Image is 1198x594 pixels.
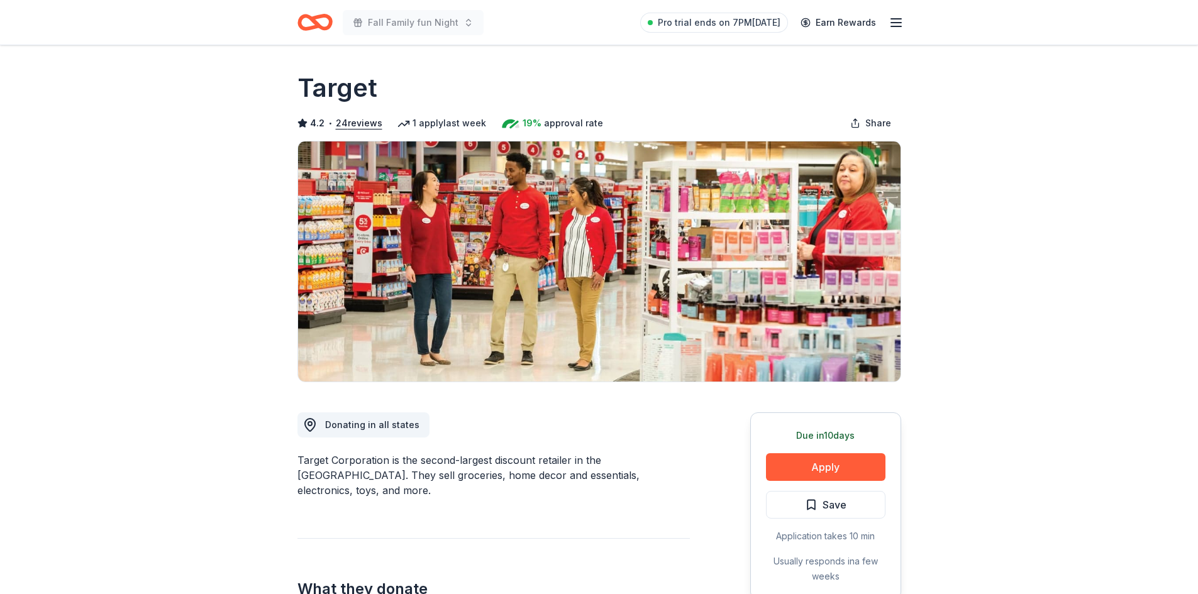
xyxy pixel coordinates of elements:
button: Fall Family fun Night [343,10,484,35]
span: 19% [523,116,541,131]
span: Pro trial ends on 7PM[DATE] [658,15,780,30]
span: • [328,118,332,128]
h1: Target [297,70,377,106]
span: Save [823,497,846,513]
div: Usually responds in a few weeks [766,554,885,584]
a: Earn Rewards [793,11,884,34]
span: 4.2 [310,116,324,131]
span: Fall Family fun Night [368,15,458,30]
span: Donating in all states [325,419,419,430]
div: 1 apply last week [397,116,486,131]
img: Image for Target [298,141,901,382]
a: Pro trial ends on 7PM[DATE] [640,13,788,33]
div: Due in 10 days [766,428,885,443]
button: 24reviews [336,116,382,131]
span: Share [865,116,891,131]
button: Share [840,111,901,136]
span: approval rate [544,116,603,131]
div: Application takes 10 min [766,529,885,544]
div: Target Corporation is the second-largest discount retailer in the [GEOGRAPHIC_DATA]. They sell gr... [297,453,690,498]
a: Home [297,8,333,37]
button: Save [766,491,885,519]
button: Apply [766,453,885,481]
